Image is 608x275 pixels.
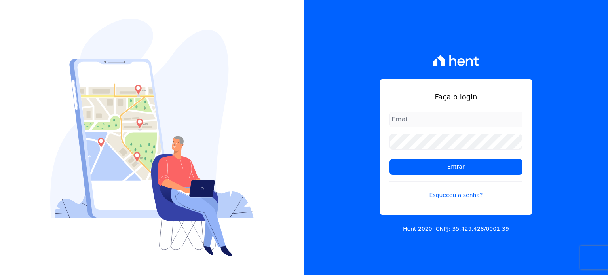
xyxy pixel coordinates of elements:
[389,181,522,199] a: Esqueceu a senha?
[389,159,522,175] input: Entrar
[389,91,522,102] h1: Faça o login
[389,112,522,127] input: Email
[403,225,509,233] p: Hent 2020. CNPJ: 35.429.428/0001-39
[50,19,254,256] img: Login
